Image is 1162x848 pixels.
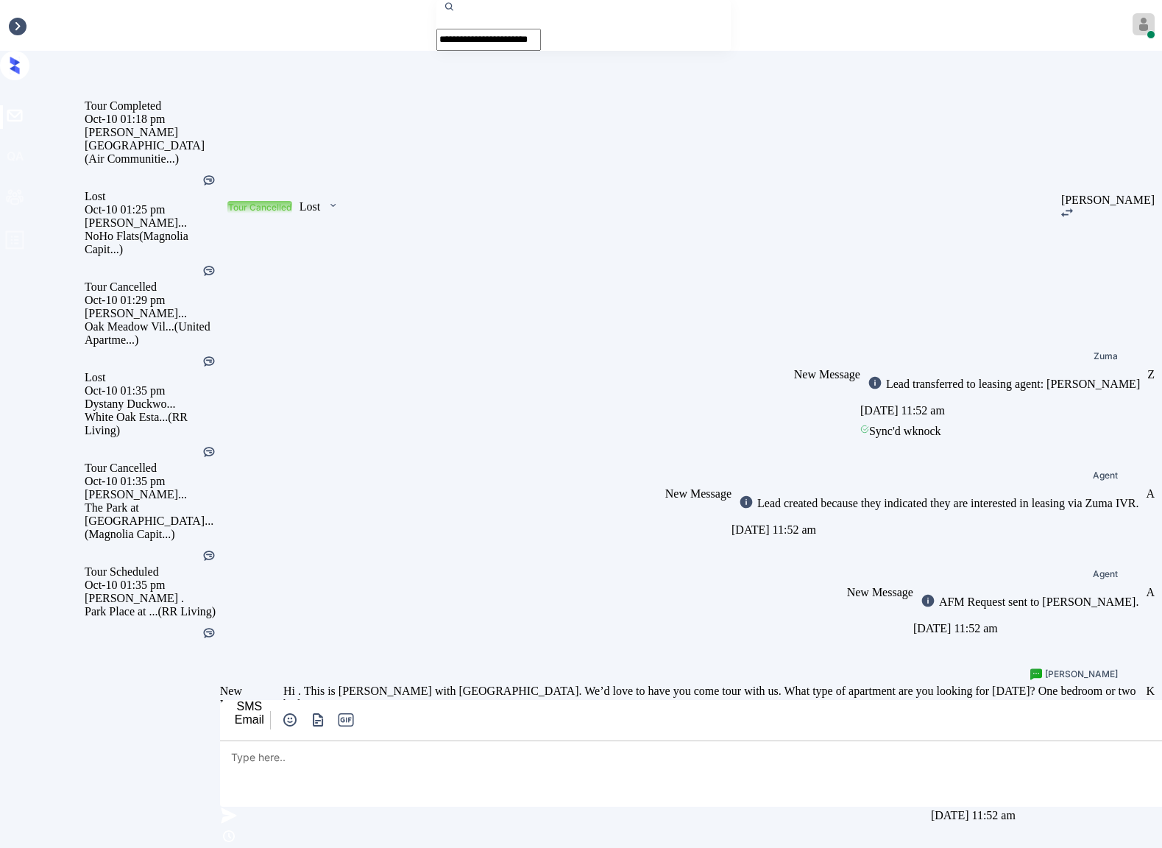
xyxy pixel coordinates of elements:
[1146,586,1155,599] div: A
[1146,487,1155,501] div: A
[281,711,299,729] img: icon-zuma
[85,190,220,203] div: Lost
[85,579,220,592] div: Oct-10 01:35 pm
[1094,352,1118,361] div: Zuma
[85,462,220,475] div: Tour Cancelled
[228,202,291,213] div: Tour Cancelled
[794,368,860,381] span: New Message
[85,320,220,347] div: Oak Meadow Vil... (United Apartme...)
[235,713,264,727] div: Email
[1061,194,1155,207] div: [PERSON_NAME]
[202,354,216,369] img: Kelsey was silent
[847,586,913,598] span: New Message
[85,475,220,488] div: Oct-10 01:35 pm
[85,99,220,113] div: Tour Completed
[739,495,754,509] img: icon-zuma
[731,520,1146,540] div: [DATE] 11:52 am
[85,384,220,397] div: Oct-10 01:35 pm
[202,626,216,640] img: Kelsey was silent
[202,548,216,563] img: Kelsey was silent
[913,618,1147,639] div: [DATE] 11:52 am
[202,264,216,278] img: Kelsey was silent
[202,264,216,280] div: Kelsey was silent
[220,807,238,824] img: icon-zuma
[283,685,1146,711] div: Hi . This is [PERSON_NAME] with [GEOGRAPHIC_DATA]. We’d love to have you come tour with us. What ...
[85,397,220,411] div: Dystany Duckwo...
[1093,471,1118,480] span: Agent
[220,827,238,845] img: icon-zuma
[85,592,220,605] div: [PERSON_NAME] .
[85,307,220,320] div: [PERSON_NAME]...
[1147,368,1155,381] div: Z
[935,596,1139,609] div: AFM Request sent to [PERSON_NAME].
[1093,570,1118,579] div: Agent
[860,421,1147,442] div: Sync'd w knock
[202,354,216,371] div: Kelsey was silent
[85,139,220,166] div: [GEOGRAPHIC_DATA] (Air Communitie...)
[235,700,264,713] div: SMS
[202,626,216,643] div: Kelsey was silent
[85,488,220,501] div: [PERSON_NAME]...
[202,173,216,188] img: Kelsey was silent
[754,497,1138,510] div: Lead created because they indicated they are interested in leasing via Zuma IVR.
[202,173,216,190] div: Kelsey was silent
[85,280,220,294] div: Tour Cancelled
[327,199,339,212] img: icon-zuma
[202,548,216,565] div: Kelsey was silent
[220,685,261,710] span: New Message
[85,294,220,307] div: Oct-10 01:29 pm
[860,400,1147,421] div: [DATE] 11:52 am
[85,605,220,618] div: Park Place at ... (RR Living)
[1133,13,1155,35] img: avatar
[4,230,25,255] span: profile
[85,126,220,139] div: [PERSON_NAME]
[1061,208,1073,217] img: icon-zuma
[85,371,220,384] div: Lost
[868,375,882,390] img: icon-zuma
[665,487,731,500] span: New Message
[85,216,220,230] div: [PERSON_NAME]...
[85,203,220,216] div: Oct-10 01:25 pm
[300,200,320,213] div: Lost
[85,565,220,579] div: Tour Scheduled
[85,230,220,256] div: NoHo Flats (Magnolia Capit...)
[85,113,220,126] div: Oct-10 01:18 pm
[1045,670,1118,679] div: [PERSON_NAME]
[921,593,935,608] img: icon-zuma
[309,711,327,729] img: icon-zuma
[202,445,216,459] img: Kelsey was silent
[85,411,220,437] div: White Oak Esta... (RR Living)
[1146,685,1155,698] div: K
[202,445,216,462] div: Kelsey was silent
[7,19,35,32] div: Inbox
[882,378,1140,391] div: Lead transferred to leasing agent: [PERSON_NAME]
[85,501,220,541] div: The Park at [GEOGRAPHIC_DATA]... (Magnolia Capit...)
